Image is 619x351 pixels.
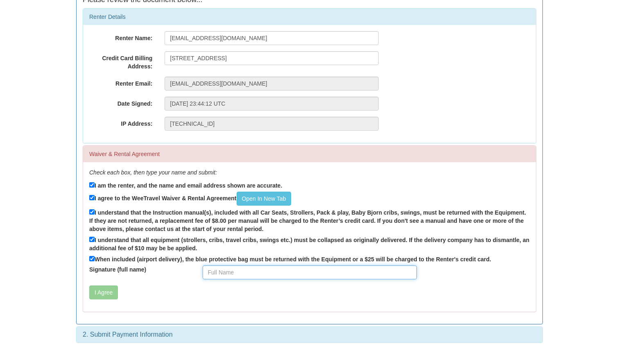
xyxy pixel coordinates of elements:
[83,97,158,108] label: Date Signed:
[83,9,536,25] div: Renter Details
[83,331,536,338] h3: 2. Submit Payment Information
[89,169,217,176] em: Check each box, then type your name and submit:
[83,146,536,162] div: Waiver & Rental Agreement
[83,117,158,128] label: IP Address:
[89,256,95,261] input: When included (airport delivery), the blue protective bag must be returned with the Equipment or ...
[83,51,158,70] label: Credit Card Billing Address:
[237,192,291,206] a: Open In New Tab
[89,235,530,252] label: I understand that all equipment (strollers, cribs, travel cribs, swings etc.) must be collapsed a...
[83,77,158,88] label: Renter Email:
[89,254,491,263] label: When included (airport delivery), the blue protective bag must be returned with the Equipment or ...
[83,31,158,42] label: Renter Name:
[89,195,95,200] input: I agree to the WeeTravel Waiver & Rental AgreementOpen In New Tab
[89,192,291,206] label: I agree to the WeeTravel Waiver & Rental Agreement
[83,265,197,274] label: Signature (full name)
[89,285,118,299] button: I Agree
[89,182,95,188] input: I am the renter, and the name and email address shown are accurate.
[203,265,417,279] input: Full Name
[89,237,95,242] input: I understand that all equipment (strollers, cribs, travel cribs, swings etc.) must be collapsed a...
[89,208,530,233] label: I understand that the Instruction manual(s), included with all Car Seats, Strollers, Pack & play,...
[89,209,95,215] input: I understand that the Instruction manual(s), included with all Car Seats, Strollers, Pack & play,...
[89,181,282,190] label: I am the renter, and the name and email address shown are accurate.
